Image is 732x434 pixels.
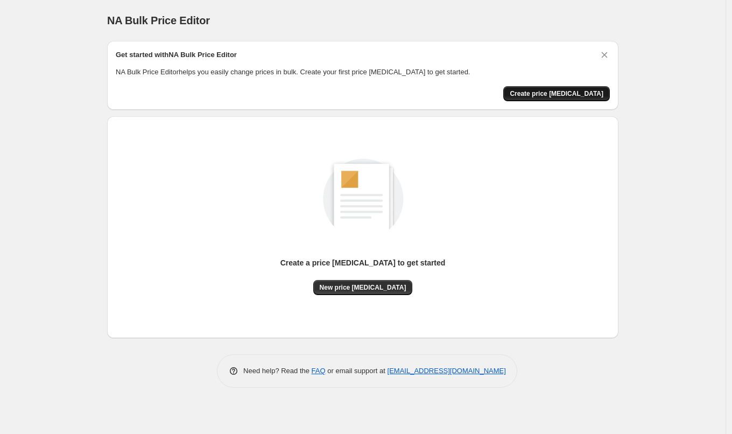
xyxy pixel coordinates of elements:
button: New price [MEDICAL_DATA] [313,280,413,295]
p: NA Bulk Price Editor helps you easily change prices in bulk. Create your first price [MEDICAL_DAT... [116,67,610,78]
span: or email support at [326,367,388,375]
a: [EMAIL_ADDRESS][DOMAIN_NAME] [388,367,506,375]
span: Need help? Read the [243,367,312,375]
span: New price [MEDICAL_DATA] [320,283,406,292]
a: FAQ [312,367,326,375]
button: Create price change job [503,86,610,101]
h2: Get started with NA Bulk Price Editor [116,50,237,60]
p: Create a price [MEDICAL_DATA] to get started [280,257,446,268]
span: NA Bulk Price Editor [107,15,210,26]
span: Create price [MEDICAL_DATA] [510,89,603,98]
button: Dismiss card [599,50,610,60]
